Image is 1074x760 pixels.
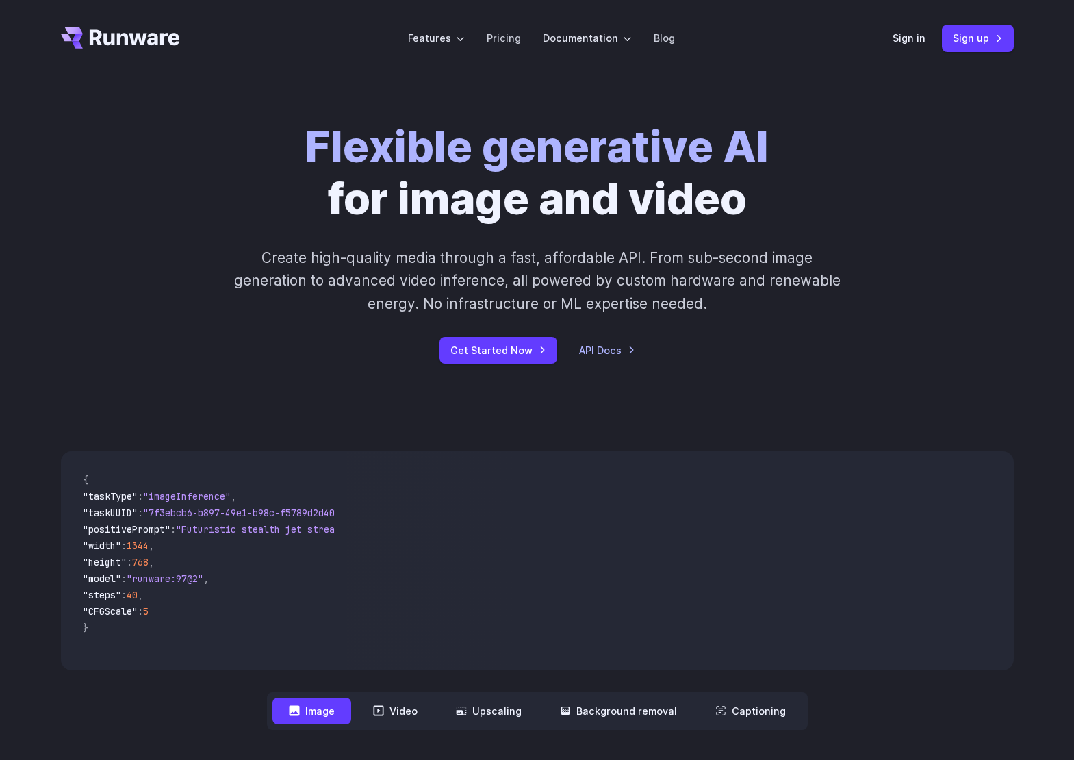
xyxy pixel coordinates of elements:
[893,30,925,46] a: Sign in
[143,605,149,618] span: 5
[579,342,635,358] a: API Docs
[143,507,351,519] span: "7f3ebcb6-b897-49e1-b98c-f5789d2d40d7"
[232,246,842,315] p: Create high-quality media through a fast, affordable API. From sub-second image generation to adv...
[83,540,121,552] span: "width"
[132,556,149,568] span: 768
[83,474,88,486] span: {
[127,589,138,601] span: 40
[138,490,143,503] span: :
[138,605,143,618] span: :
[83,605,138,618] span: "CFGScale"
[170,523,176,535] span: :
[487,30,521,46] a: Pricing
[305,121,769,173] strong: Flexible generative AI
[272,698,351,724] button: Image
[231,490,236,503] span: ,
[439,698,538,724] button: Upscaling
[357,698,434,724] button: Video
[149,556,154,568] span: ,
[61,27,180,49] a: Go to /
[83,622,88,634] span: }
[83,523,170,535] span: "positivePrompt"
[176,523,674,535] span: "Futuristic stealth jet streaking through a neon-lit cityscape with glowing purple exhaust"
[121,589,127,601] span: :
[544,698,693,724] button: Background removal
[138,507,143,519] span: :
[121,572,127,585] span: :
[543,30,632,46] label: Documentation
[654,30,675,46] a: Blog
[83,572,121,585] span: "model"
[127,556,132,568] span: :
[127,540,149,552] span: 1344
[305,121,769,225] h1: for image and video
[83,490,138,503] span: "taskType"
[83,589,121,601] span: "steps"
[699,698,802,724] button: Captioning
[138,589,143,601] span: ,
[149,540,154,552] span: ,
[83,507,138,519] span: "taskUUID"
[942,25,1014,51] a: Sign up
[127,572,203,585] span: "runware:97@2"
[83,556,127,568] span: "height"
[203,572,209,585] span: ,
[408,30,465,46] label: Features
[143,490,231,503] span: "imageInference"
[439,337,557,364] a: Get Started Now
[121,540,127,552] span: :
